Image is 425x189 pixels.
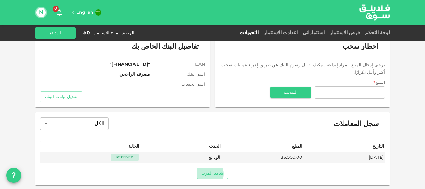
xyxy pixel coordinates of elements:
a: اعدادت الاستثمار [261,31,300,35]
button: 0 [53,6,66,19]
span: تفاصيل البنك الخاص بك [131,42,199,51]
button: تعديل بيانات البنك [40,91,82,102]
span: اسم الحساب [150,81,205,87]
img: flag-sa.b9a346574cdc8950dd34b50780441f57.svg [95,9,101,16]
div: ʢ 0 [83,30,90,36]
a: التحويلات [237,31,261,35]
div: الرصيد المتاح للاستثمار : [92,30,134,36]
td: الودائع [140,152,222,163]
div: الحالة [128,143,139,150]
div: الكل [40,117,109,130]
div: Received [111,154,139,160]
button: N [36,8,46,17]
span: المبلغ [376,81,385,85]
span: اسم البنك [150,71,205,78]
img: logo [351,0,398,24]
div: الحدث [209,143,221,150]
span: يرجى إدخال المبلغ المراد إيداعه. يمكنك تقليل رسوم البنك عن طريق إجراء عمليات سحب أكبر وأقل تكرارًا. [221,63,385,75]
button: question [6,168,21,183]
span: مصرف الراجحي [40,71,150,78]
div: المبلغ [292,143,302,150]
td: [DATE] [303,152,385,163]
button: شاهد المزيد [197,168,228,179]
span: 0 [53,6,59,12]
div: التاريخ [372,143,384,150]
span: IBAN [150,61,205,68]
span: سجل المعاملات [334,120,379,129]
input: amount [315,86,385,99]
td: 35,000.00 [222,152,303,163]
button: السحب [270,87,311,98]
a: logo [359,0,390,24]
a: استثماراتي [300,31,327,35]
button: الودائع [35,27,76,39]
span: "[FINANCIAL_ID]" [40,61,150,68]
span: اخطار سحب [343,42,379,51]
span: English [76,10,93,15]
a: فرص الاستثمار [327,31,362,35]
a: لوحة التحكم [362,31,390,35]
